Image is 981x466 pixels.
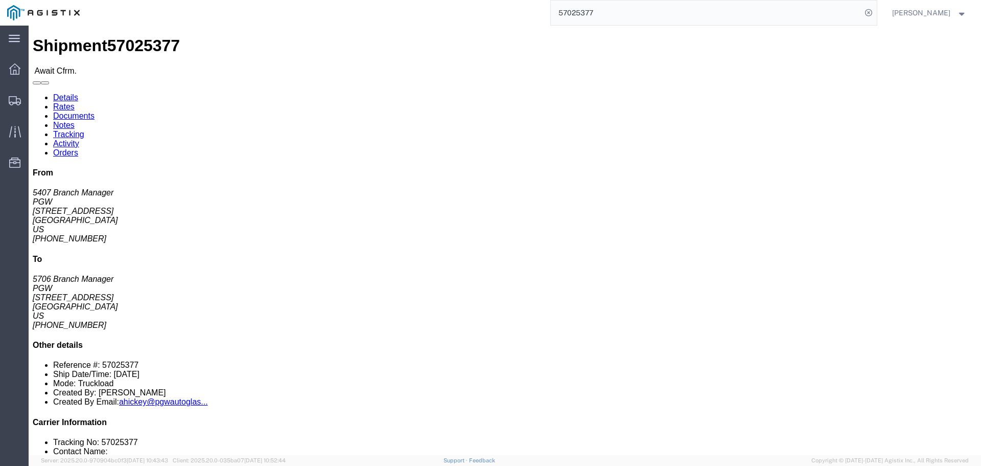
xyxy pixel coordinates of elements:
[892,7,967,19] button: [PERSON_NAME]
[41,457,168,463] span: Server: 2025.20.0-970904bc0f3
[469,457,495,463] a: Feedback
[811,456,969,465] span: Copyright © [DATE]-[DATE] Agistix Inc., All Rights Reserved
[551,1,861,25] input: Search for shipment number, reference number
[7,5,80,20] img: logo
[127,457,168,463] span: [DATE] 10:43:43
[173,457,286,463] span: Client: 2025.20.0-035ba07
[443,457,469,463] a: Support
[29,26,981,455] iframe: FS Legacy Container
[244,457,286,463] span: [DATE] 10:52:44
[892,7,950,18] span: Douglas Harris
